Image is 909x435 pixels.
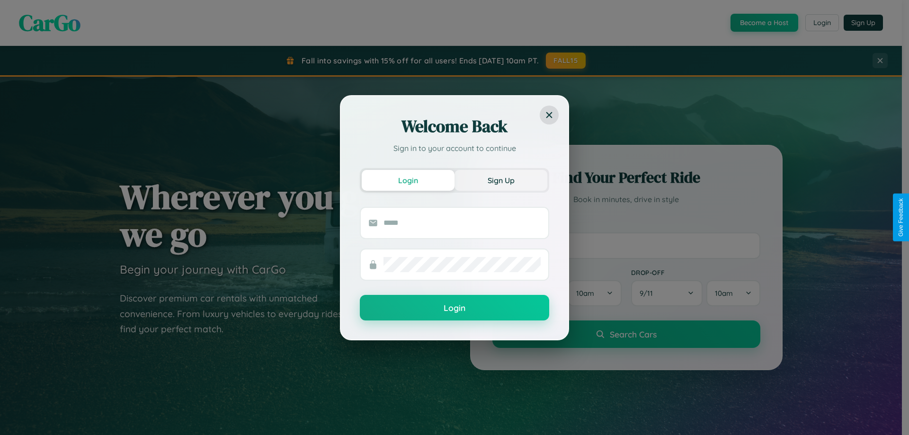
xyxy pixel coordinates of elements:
[360,295,549,320] button: Login
[362,170,454,191] button: Login
[360,115,549,138] h2: Welcome Back
[360,142,549,154] p: Sign in to your account to continue
[454,170,547,191] button: Sign Up
[898,198,904,237] div: Give Feedback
